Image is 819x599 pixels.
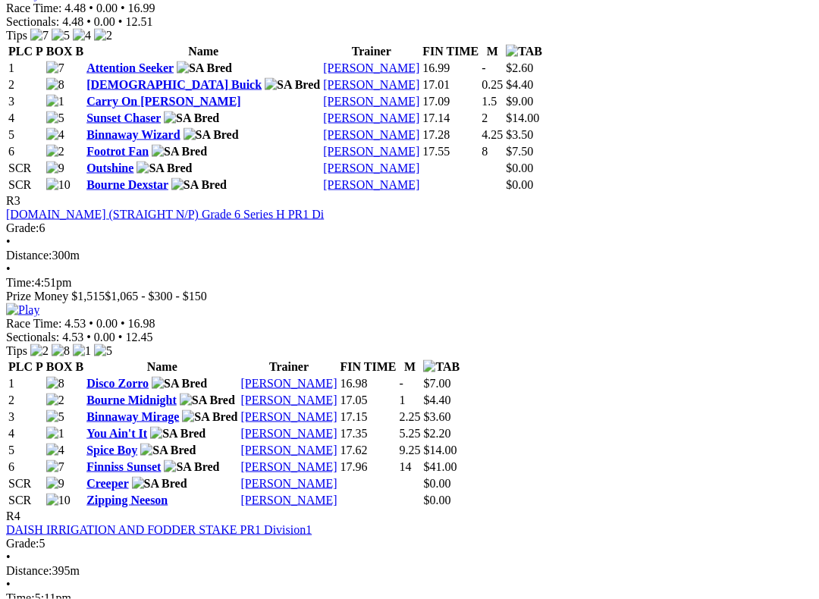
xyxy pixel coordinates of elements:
[6,15,59,28] span: Sectionals:
[6,550,11,563] span: •
[46,494,71,507] img: 10
[8,393,44,408] td: 2
[8,409,44,425] td: 3
[64,317,86,330] span: 4.53
[177,61,232,75] img: SA Bred
[86,78,262,91] a: [DEMOGRAPHIC_DATA] Buick
[8,61,44,76] td: 1
[422,44,479,59] th: FIN TIME
[164,460,219,474] img: SA Bred
[128,2,155,14] span: 16.99
[240,477,337,490] a: [PERSON_NAME]
[94,331,115,343] span: 0.00
[423,377,450,390] span: $7.00
[8,426,44,441] td: 4
[399,377,403,390] text: -
[6,578,11,591] span: •
[46,444,64,457] img: 4
[423,460,457,473] span: $41.00
[36,45,43,58] span: P
[86,427,147,440] a: You Ain't It
[6,564,52,577] span: Distance:
[86,359,238,375] th: Name
[8,77,44,93] td: 2
[171,178,227,192] img: SA Bred
[482,78,503,91] text: 0.25
[482,145,488,158] text: 8
[6,221,813,235] div: 6
[46,360,73,373] span: BOX
[8,127,44,143] td: 5
[6,276,35,289] span: Time:
[323,78,419,91] a: [PERSON_NAME]
[422,144,479,159] td: 17.55
[8,111,44,126] td: 4
[265,78,320,92] img: SA Bred
[240,410,337,423] a: [PERSON_NAME]
[105,290,207,303] span: $1,065 - $300 - $150
[506,78,533,91] span: $4.40
[240,377,337,390] a: [PERSON_NAME]
[340,459,397,475] td: 17.96
[6,331,59,343] span: Sectionals:
[75,360,83,373] span: B
[398,359,421,375] th: M
[46,178,71,192] img: 10
[6,249,813,262] div: 300m
[30,344,49,358] img: 2
[86,477,128,490] a: Creeper
[46,128,64,142] img: 4
[8,94,44,109] td: 3
[240,359,337,375] th: Trainer
[64,2,86,14] span: 4.48
[340,409,397,425] td: 17.15
[6,317,61,330] span: Race Time:
[482,95,497,108] text: 1.5
[506,145,533,158] span: $7.50
[184,128,239,142] img: SA Bred
[240,427,337,440] a: [PERSON_NAME]
[121,2,125,14] span: •
[6,221,39,234] span: Grade:
[46,78,64,92] img: 8
[86,377,149,390] a: Disco Zorro
[6,29,27,42] span: Tips
[423,494,450,506] span: $0.00
[8,476,44,491] td: SCR
[46,61,64,75] img: 7
[46,410,64,424] img: 5
[6,303,39,317] img: Play
[128,317,155,330] span: 16.98
[152,145,207,158] img: SA Bred
[86,410,179,423] a: Binnaway Mirage
[6,235,11,248] span: •
[399,394,405,406] text: 1
[46,111,64,125] img: 5
[506,61,533,74] span: $2.60
[482,61,485,74] text: -
[46,477,64,491] img: 9
[240,394,337,406] a: [PERSON_NAME]
[121,317,125,330] span: •
[73,29,91,42] img: 4
[340,376,397,391] td: 16.98
[240,494,337,506] a: [PERSON_NAME]
[340,426,397,441] td: 17.35
[340,443,397,458] td: 17.62
[423,477,450,490] span: $0.00
[8,360,33,373] span: PLC
[506,128,533,141] span: $3.50
[36,360,43,373] span: P
[89,317,93,330] span: •
[423,360,460,374] img: TAB
[8,493,44,508] td: SCR
[30,29,49,42] img: 7
[46,394,64,407] img: 2
[46,162,64,175] img: 9
[323,128,419,141] a: [PERSON_NAME]
[150,427,206,441] img: SA Bred
[6,2,61,14] span: Race Time:
[86,178,168,191] a: Bourne Dexstar
[481,44,504,59] th: M
[62,331,83,343] span: 4.53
